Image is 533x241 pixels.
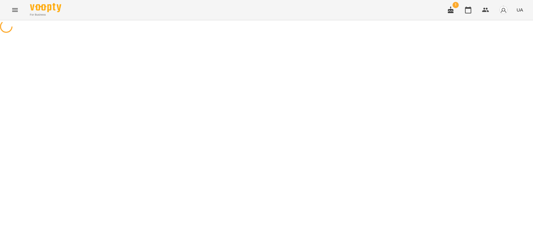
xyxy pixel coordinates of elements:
span: 1 [452,2,459,8]
span: For Business [30,13,61,17]
img: avatar_s.png [499,6,508,14]
button: Menu [7,2,22,17]
button: UA [514,4,526,16]
span: UA [516,7,523,13]
img: Voopty Logo [30,3,61,12]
